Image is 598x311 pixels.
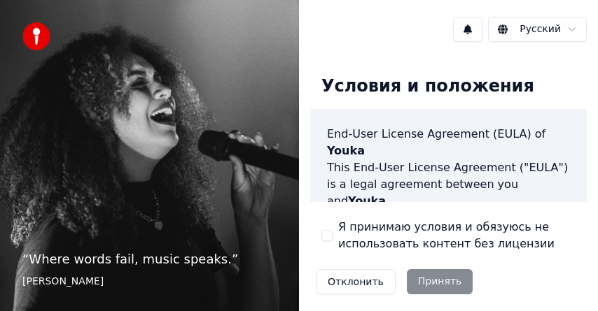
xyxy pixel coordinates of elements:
div: Условия и положения [310,64,545,109]
p: “ Where words fail, music speaks. ” [22,249,277,269]
span: Youka [327,144,365,157]
h3: End-User License Agreement (EULA) of [327,126,570,159]
button: Отклонить [316,269,396,294]
footer: [PERSON_NAME] [22,275,277,289]
label: Я принимаю условия и обязуюсь не использовать контент без лицензии [338,219,576,252]
span: Youka [348,194,386,208]
p: This End-User License Agreement ("EULA") is a legal agreement between you and [327,159,570,210]
img: youka [22,22,50,50]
